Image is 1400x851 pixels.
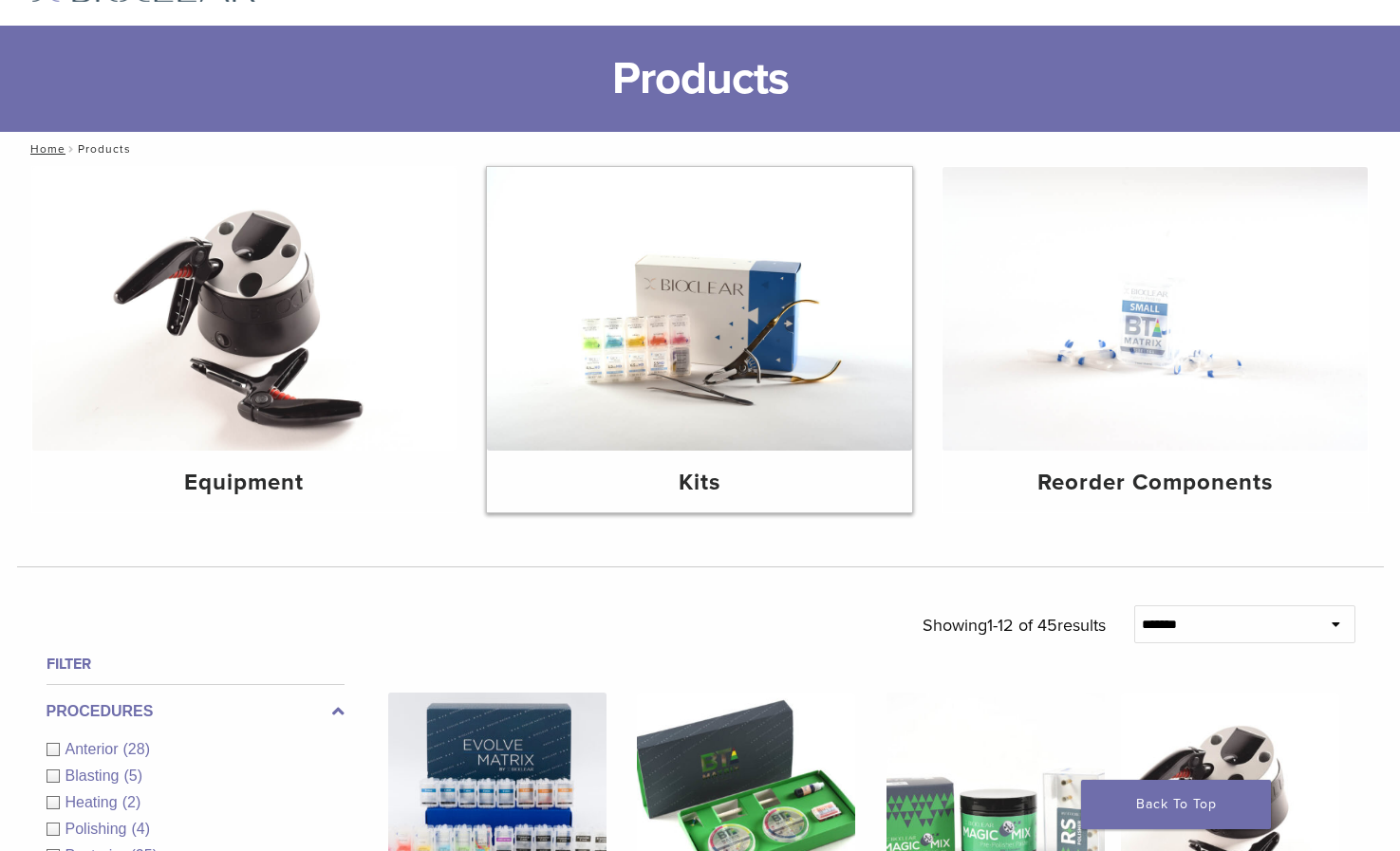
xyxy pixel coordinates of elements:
[487,167,912,512] a: Kits
[65,144,78,154] span: /
[65,768,124,784] span: Blasting
[47,653,345,675] h4: Filter
[65,821,132,837] span: Polishing
[123,741,150,757] span: (28)
[487,167,912,451] img: Kits
[65,741,123,757] span: Anterior
[123,768,142,784] span: (5)
[923,605,1106,645] p: Showing results
[65,794,122,810] span: Heating
[943,167,1368,451] img: Reorder Components
[32,167,457,451] img: Equipment
[943,167,1368,512] a: Reorder Components
[958,466,1353,500] h4: Reorder Components
[17,132,1384,166] nav: Products
[987,615,1057,636] span: 1-12 of 45
[131,821,150,837] span: (4)
[502,466,897,500] h4: Kits
[47,466,442,500] h4: Equipment
[47,700,345,723] label: Procedures
[32,167,457,512] a: Equipment
[122,794,141,810] span: (2)
[25,142,65,156] a: Home
[1081,780,1271,829] a: Back To Top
